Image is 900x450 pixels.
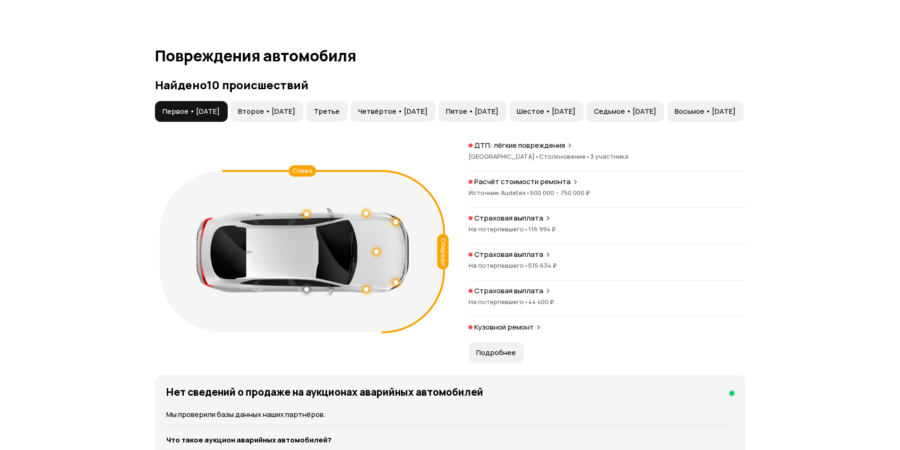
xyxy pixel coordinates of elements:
span: • [524,261,528,270]
span: • [586,152,590,161]
span: • [524,297,528,306]
span: Восьмое • [DATE] [675,107,736,116]
p: Страховая выплата [474,250,543,259]
p: Кузовной ремонт [474,323,534,332]
button: Третье [306,101,348,122]
span: Третье [314,107,340,116]
div: Слева [289,165,316,177]
span: Источник Audatex [469,188,530,197]
span: Второе • [DATE] [238,107,295,116]
button: Второе • [DATE] [231,101,303,122]
span: 500 000 – 750 000 ₽ [530,188,590,197]
span: Подробнее [476,348,516,357]
button: Подробнее [469,342,524,363]
p: Мы проверили базы данных наших партнёров. [166,409,734,420]
span: • [526,188,530,197]
button: Восьмое • [DATE] [667,101,744,122]
button: Седьмое • [DATE] [586,101,664,122]
p: ДТП: лёгкие повреждения [474,141,565,150]
p: Страховая выплата [474,213,543,223]
span: Пятое • [DATE] [446,107,498,116]
span: На потерпевшего [469,225,528,233]
span: Шестое • [DATE] [517,107,575,116]
span: • [535,152,539,161]
div: Спереди [437,234,448,270]
span: Четвёртое • [DATE] [358,107,428,116]
span: Первое • [DATE] [163,107,220,116]
p: Страховая выплата [474,286,543,296]
p: Расчёт стоимости ремонта [474,177,571,187]
span: На потерпевшего [469,297,528,306]
span: На потерпевшего [469,261,528,270]
h4: Нет сведений о продаже на аукционах аварийных автомобилей [166,386,483,398]
h1: Повреждения автомобиля [155,47,746,64]
span: Столкновение [539,152,590,161]
span: Седьмое • [DATE] [594,107,656,116]
span: 3 участника [590,152,628,161]
span: 515 634 ₽ [528,261,557,270]
span: 44 400 ₽ [528,297,554,306]
strong: Что такое аукцион аварийных автомобилей? [166,435,332,445]
span: [GEOGRAPHIC_DATA] [469,152,539,161]
button: Первое • [DATE] [155,101,228,122]
button: Четвёртое • [DATE] [351,101,436,122]
h3: Найдено 10 происшествий [155,78,746,92]
button: Шестое • [DATE] [509,101,583,122]
span: • [524,225,528,233]
span: 116 994 ₽ [528,225,556,233]
button: Пятое • [DATE] [438,101,506,122]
